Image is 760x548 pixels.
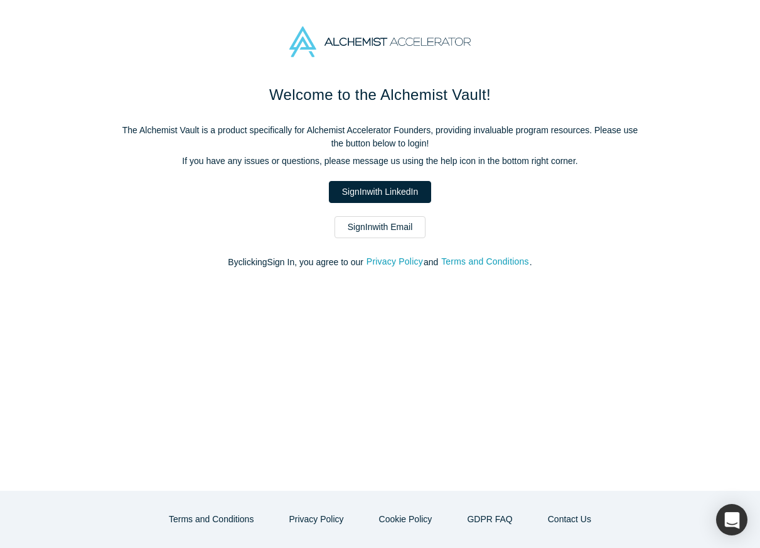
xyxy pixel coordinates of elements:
[366,508,446,530] button: Cookie Policy
[454,508,525,530] a: GDPR FAQ
[366,255,424,269] button: Privacy Policy
[289,26,470,57] img: Alchemist Accelerator Logo
[441,255,530,269] button: Terms and Conditions
[535,508,604,530] a: Contact Us
[117,124,644,150] p: The Alchemist Vault is a product specifically for Alchemist Accelerator Founders, providing inval...
[276,508,356,530] button: Privacy Policy
[156,508,267,530] button: Terms and Conditions
[335,216,426,238] a: SignInwith Email
[117,155,644,168] p: If you have any issues or questions, please message us using the help icon in the bottom right co...
[329,181,431,203] a: SignInwith LinkedIn
[117,84,644,106] h1: Welcome to the Alchemist Vault!
[117,256,644,269] p: By clicking Sign In , you agree to our and .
